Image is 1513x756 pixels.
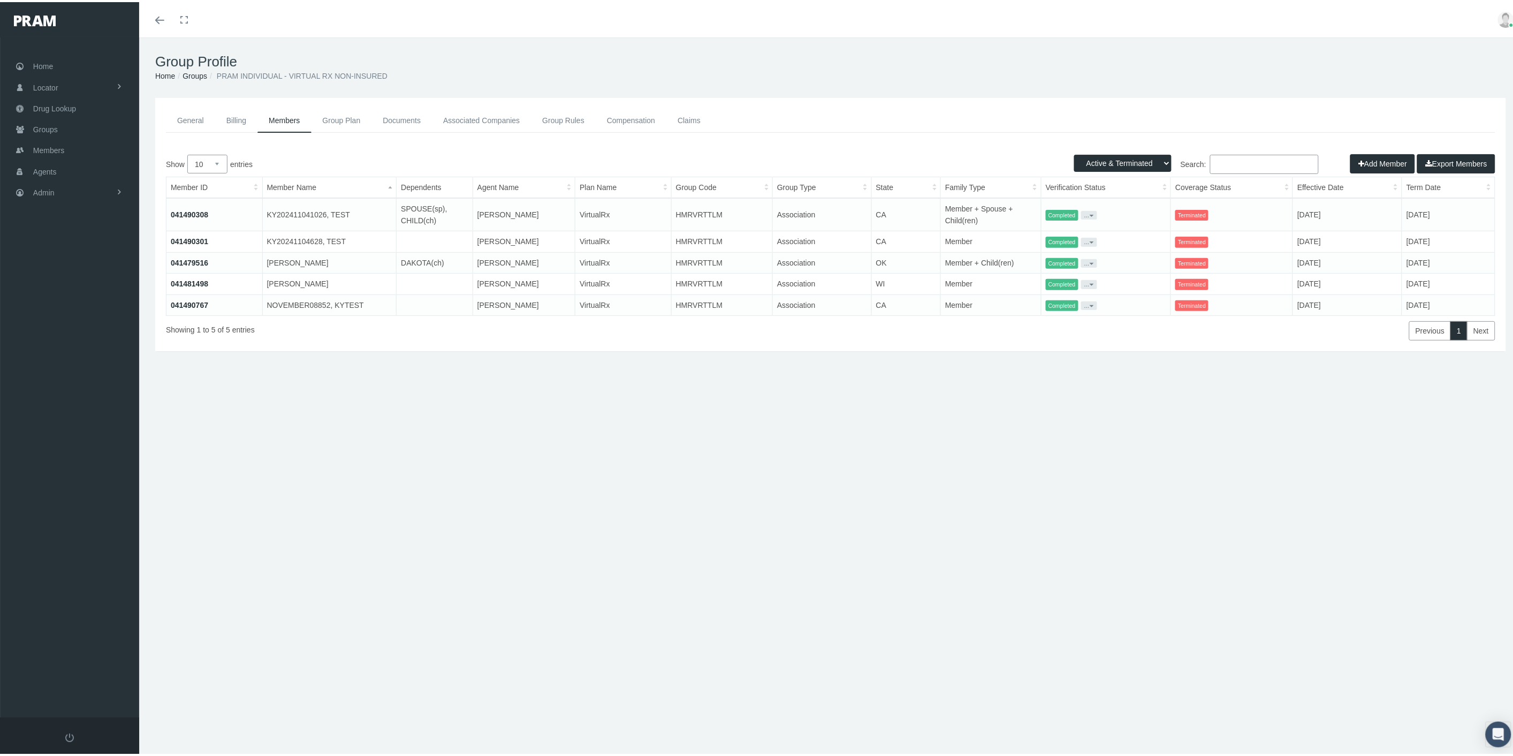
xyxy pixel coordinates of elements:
[773,175,872,196] th: Group Type: activate to sort column ascending
[531,107,596,131] a: Group Rules
[871,271,940,293] td: WI
[33,117,58,138] span: Groups
[1081,299,1097,308] button: ...
[871,292,940,314] td: CA
[33,180,55,201] span: Admin
[33,138,64,158] span: Members
[215,107,257,131] a: Billing
[1402,271,1495,293] td: [DATE]
[1293,229,1402,251] td: [DATE]
[171,299,208,307] a: 041490767
[397,175,473,196] th: Dependents
[262,271,397,293] td: [PERSON_NAME]
[1175,277,1208,288] span: Terminated
[1402,175,1495,196] th: Term Date: activate to sort column ascending
[671,292,772,314] td: HMRVRTTLM
[371,107,432,131] a: Documents
[575,250,672,271] td: VirtualRx
[1402,250,1495,271] td: [DATE]
[155,70,175,78] a: Home
[473,271,575,293] td: [PERSON_NAME]
[871,229,940,251] td: CA
[1350,152,1415,171] button: Add Member
[575,229,672,251] td: VirtualRx
[575,175,672,196] th: Plan Name: activate to sort column ascending
[1402,229,1495,251] td: [DATE]
[473,196,575,229] td: [PERSON_NAME]
[171,235,208,244] a: 041490301
[773,271,872,293] td: Association
[1467,319,1495,338] a: Next
[871,175,940,196] th: State: activate to sort column ascending
[171,208,208,217] a: 041490308
[473,229,575,251] td: [PERSON_NAME]
[1402,292,1495,314] td: [DATE]
[1293,175,1402,196] th: Effective Date: activate to sort column ascending
[1417,152,1495,171] button: Export Members
[1081,257,1097,266] button: ...
[1046,208,1078,219] span: Completed
[1293,250,1402,271] td: [DATE]
[1175,208,1208,219] span: Terminated
[773,196,872,229] td: Association
[671,271,772,293] td: HMRVRTTLM
[1041,175,1170,196] th: Verification Status: activate to sort column ascending
[941,292,1041,314] td: Member
[1171,175,1293,196] th: Coverage Status: activate to sort column ascending
[871,250,940,271] td: OK
[666,107,712,131] a: Claims
[941,175,1041,196] th: Family Type: activate to sort column ascending
[575,292,672,314] td: VirtualRx
[262,229,397,251] td: KY20241104628, TEST
[166,175,263,196] th: Member ID: activate to sort column ascending
[183,70,207,78] a: Groups
[473,250,575,271] td: [PERSON_NAME]
[941,196,1041,229] td: Member + Spouse + Child(ren)
[1175,235,1208,246] span: Terminated
[671,250,772,271] td: HMRVRTTLM
[941,229,1041,251] td: Member
[671,196,772,229] td: HMRVRTTLM
[1293,196,1402,229] td: [DATE]
[33,160,57,180] span: Agents
[1450,319,1468,338] a: 1
[262,292,397,314] td: NOVEMBER08852, KYTEST
[1210,153,1319,172] input: Search:
[671,175,772,196] th: Group Code: activate to sort column ascending
[1046,277,1078,288] span: Completed
[1081,209,1097,217] button: ...
[171,277,208,286] a: 041481498
[831,153,1319,172] label: Search:
[473,175,575,196] th: Agent Name: activate to sort column ascending
[33,96,76,117] span: Drug Lookup
[1081,278,1097,286] button: ...
[397,196,473,229] td: SPOUSE(sp), CHILD(ch)
[773,229,872,251] td: Association
[311,107,372,131] a: Group Plan
[575,196,672,229] td: VirtualRx
[217,70,387,78] span: PRAM INDIVIDUAL - VIRTUAL RX NON-INSURED
[171,256,208,265] a: 041479516
[575,271,672,293] td: VirtualRx
[1293,292,1402,314] td: [DATE]
[257,107,311,131] a: Members
[33,75,58,96] span: Locator
[773,292,872,314] td: Association
[432,107,531,131] a: Associated Companies
[166,153,831,171] label: Show entries
[596,107,666,131] a: Compensation
[671,229,772,251] td: HMRVRTTLM
[262,196,397,229] td: KY202411041026, TEST
[33,54,53,74] span: Home
[1081,236,1097,244] button: ...
[1046,256,1078,267] span: Completed
[262,175,397,196] th: Member Name: activate to sort column descending
[941,250,1041,271] td: Member + Child(ren)
[262,250,397,271] td: [PERSON_NAME]
[473,292,575,314] td: [PERSON_NAME]
[1486,720,1511,745] div: Open Intercom Messenger
[871,196,940,229] td: CA
[1046,298,1078,309] span: Completed
[187,153,227,171] select: Showentries
[1402,196,1495,229] td: [DATE]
